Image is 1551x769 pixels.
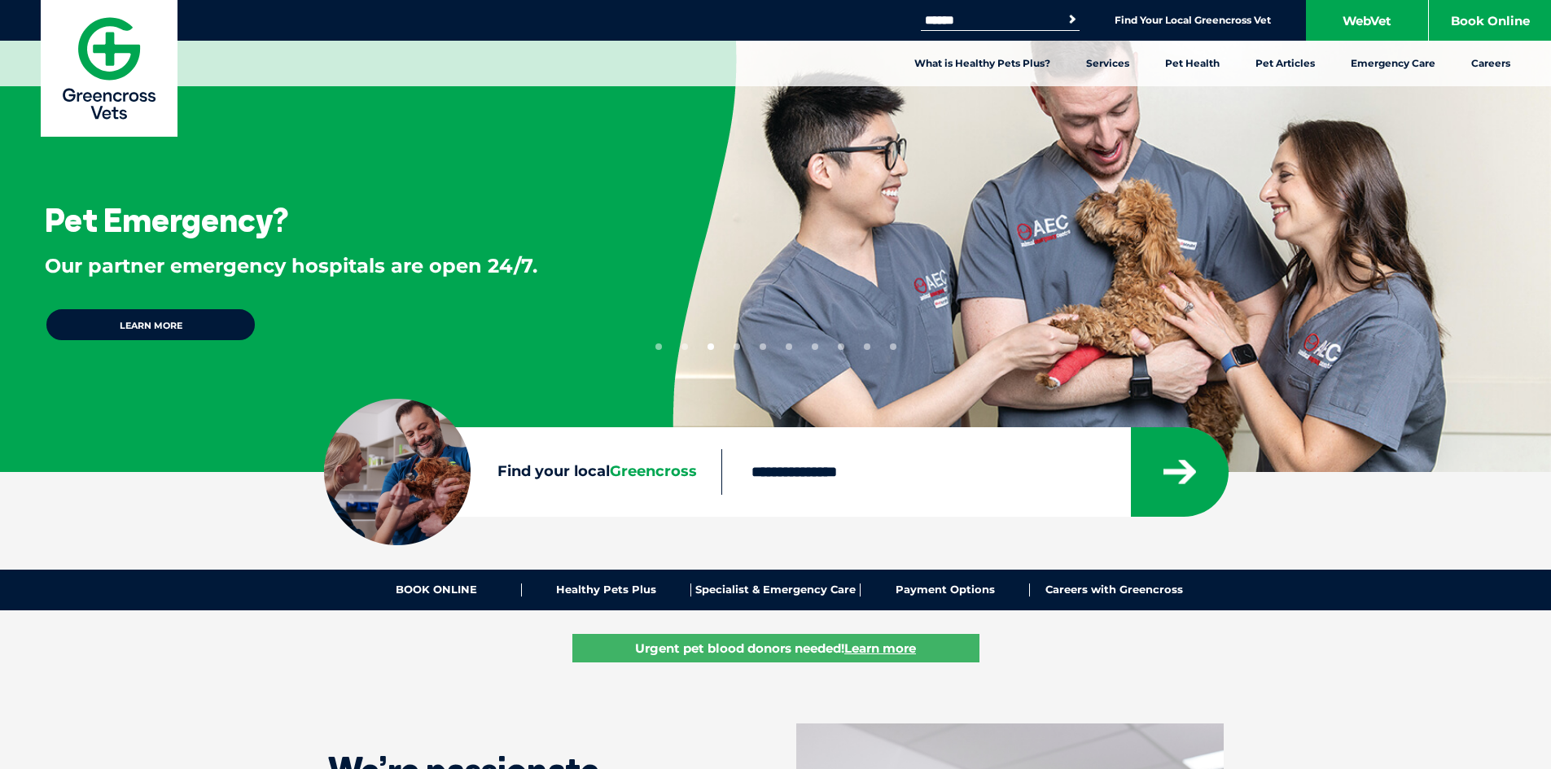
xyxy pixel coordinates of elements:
a: Find Your Local Greencross Vet [1115,14,1271,27]
a: Careers [1453,41,1528,86]
a: Specialist & Emergency Care [691,583,861,596]
a: Emergency Care [1333,41,1453,86]
label: Find your local [324,460,721,484]
u: Learn more [844,640,916,656]
a: Careers with Greencross [1030,583,1198,596]
a: Pet Articles [1238,41,1333,86]
button: 2 of 10 [681,343,688,350]
a: Pet Health [1147,41,1238,86]
button: 6 of 10 [786,343,792,350]
button: 10 of 10 [890,343,896,350]
a: Urgent pet blood donors needed!Learn more [572,634,979,662]
button: 9 of 10 [864,343,870,350]
button: 4 of 10 [734,343,740,350]
button: Search [1064,11,1080,28]
button: 8 of 10 [838,343,844,350]
p: Our partner emergency hospitals are open 24/7. [45,252,620,280]
button: 7 of 10 [812,343,818,350]
a: Payment Options [861,583,1030,596]
button: 1 of 10 [655,343,662,350]
h3: Pet Emergency? [45,203,289,236]
a: BOOK ONLINE [353,583,522,596]
a: Services [1068,41,1147,86]
span: Greencross [610,462,697,480]
a: Healthy Pets Plus [522,583,691,596]
button: 5 of 10 [760,343,766,350]
a: What is Healthy Pets Plus? [896,41,1068,86]
a: Learn more [45,308,256,342]
button: 3 of 10 [708,343,714,350]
